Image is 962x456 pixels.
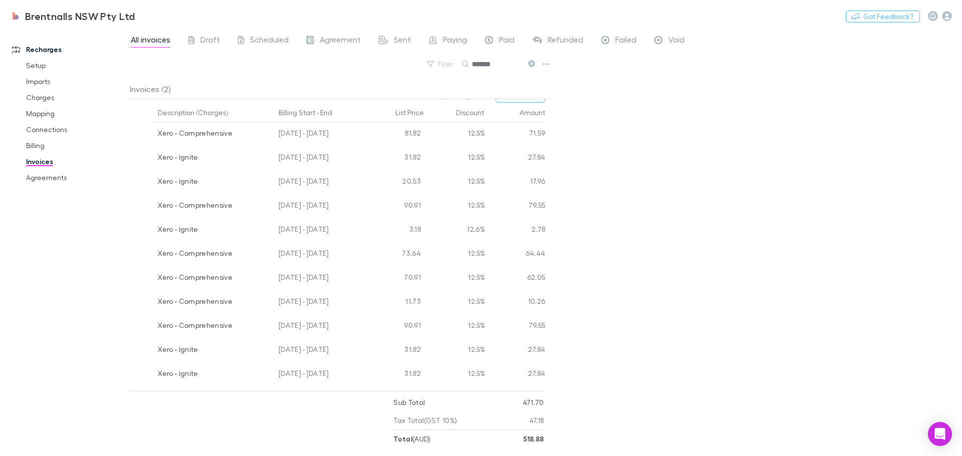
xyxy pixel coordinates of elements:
[158,339,271,360] div: Xero - Ignite
[275,243,365,267] div: [DATE] - [DATE]
[529,411,544,429] p: 47.18
[320,35,361,48] span: Agreement
[16,90,135,106] a: Charges
[365,291,425,315] div: 11.73
[16,170,135,186] a: Agreements
[365,195,425,219] div: 90.91
[425,147,485,171] div: 12.5%
[200,35,220,48] span: Draft
[4,4,141,28] a: Brentnalls NSW Pty Ltd
[275,219,365,243] div: [DATE] - [DATE]
[485,123,546,147] div: 71.59
[365,171,425,195] div: 20.53
[523,393,544,411] p: 471.70
[158,171,271,192] div: Xero - Ignite
[275,339,365,363] div: [DATE] - [DATE]
[158,195,271,216] div: Xero - Comprehensive
[425,291,485,315] div: 12.5%
[485,363,546,387] div: 27.84
[365,243,425,267] div: 73.64
[25,10,135,22] h3: Brentnalls NSW Pty Ltd
[524,434,544,443] strong: 518.88
[16,138,135,154] a: Billing
[275,147,365,171] div: [DATE] - [DATE]
[16,106,135,122] a: Mapping
[548,35,583,48] span: Refunded
[16,58,135,74] a: Setup
[250,35,289,48] span: Scheduled
[928,422,952,446] div: Open Intercom Messenger
[485,315,546,339] div: 79.55
[485,219,546,243] div: 2.78
[365,315,425,339] div: 90.91
[485,267,546,291] div: 62.05
[158,243,271,264] div: Xero - Comprehensive
[393,411,457,429] p: Tax Total (GST 10%)
[425,267,485,291] div: 12.5%
[425,171,485,195] div: 12.5%
[158,123,271,144] div: Xero - Comprehensive
[365,363,425,387] div: 31.82
[499,35,515,48] span: Paid
[10,10,21,22] img: Brentnalls NSW Pty Ltd's Logo
[16,122,135,138] a: Connections
[16,154,135,170] a: Invoices
[365,147,425,171] div: 31.82
[425,243,485,267] div: 12.5%
[425,363,485,387] div: 12.5%
[425,219,485,243] div: 12.6%
[158,291,271,312] div: Xero - Comprehensive
[485,171,546,195] div: 17.96
[158,219,271,240] div: Xero - Ignite
[393,393,425,411] p: Sub Total
[422,58,460,70] button: Filter
[393,434,412,443] strong: Total
[275,195,365,219] div: [DATE] - [DATE]
[158,147,271,168] div: Xero - Ignite
[485,339,546,363] div: 27.84
[425,123,485,147] div: 12.5%
[131,35,170,48] span: All invoices
[275,315,365,339] div: [DATE] - [DATE]
[485,147,546,171] div: 27.84
[275,363,365,387] div: [DATE] - [DATE]
[158,267,271,288] div: Xero - Comprehensive
[2,42,135,58] a: Recharges
[16,74,135,90] a: Imports
[425,195,485,219] div: 12.5%
[275,267,365,291] div: [DATE] - [DATE]
[275,171,365,195] div: [DATE] - [DATE]
[365,219,425,243] div: 3.18
[393,430,430,448] p: ( AUD )
[158,315,271,336] div: Xero - Comprehensive
[394,35,411,48] span: Sent
[365,339,425,363] div: 31.82
[485,195,546,219] div: 79.55
[365,123,425,147] div: 81.82
[485,291,546,315] div: 10.26
[275,123,365,147] div: [DATE] - [DATE]
[275,291,365,315] div: [DATE] - [DATE]
[365,267,425,291] div: 70.91
[425,339,485,363] div: 12.5%
[485,243,546,267] div: 64.44
[443,35,467,48] span: Paying
[425,315,485,339] div: 12.5%
[846,11,920,23] button: Got Feedback?
[615,35,636,48] span: Failed
[158,363,271,384] div: Xero - Ignite
[668,35,684,48] span: Void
